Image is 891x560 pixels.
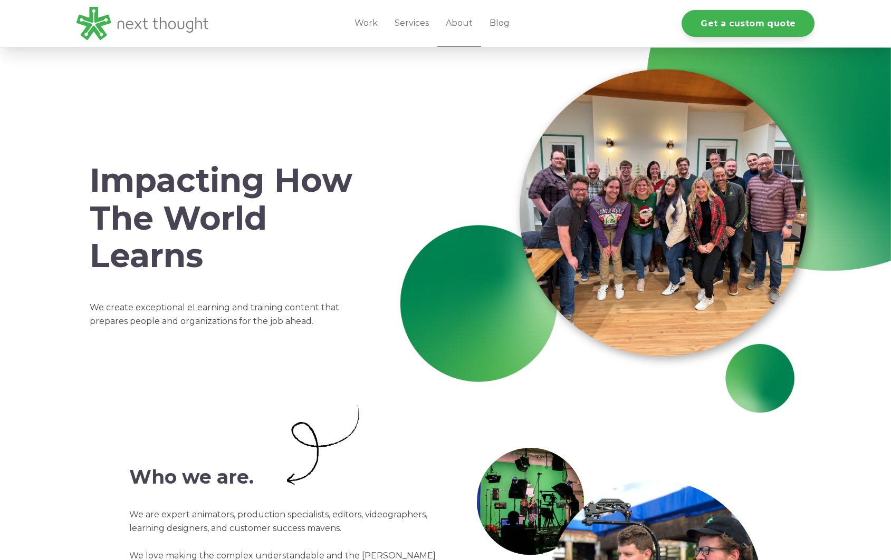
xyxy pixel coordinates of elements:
[90,302,339,326] span: We create exceptional eLearning and training content that prepares people and organizations for t...
[76,7,208,40] img: LG - NextThought Logo
[682,10,815,37] a: Get a custom quote
[287,405,361,485] img: Arrow
[90,160,352,276] span: Impacting How The World Learns
[395,68,815,418] img: NTGroup
[129,466,280,488] h2: Who we are.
